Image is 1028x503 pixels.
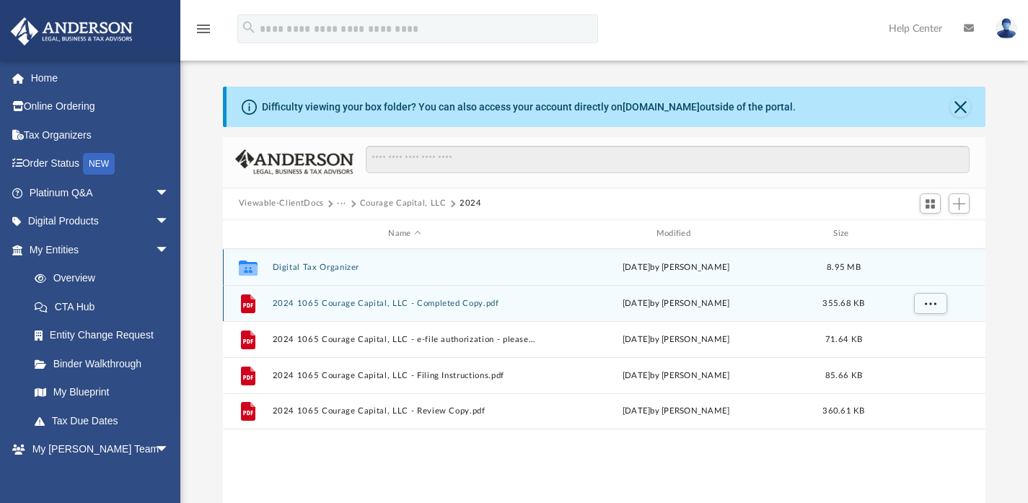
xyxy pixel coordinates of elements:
div: Size [814,227,872,240]
div: [DATE] by [PERSON_NAME] [543,369,808,382]
button: Viewable-ClientDocs [239,197,324,210]
span: arrow_drop_down [155,207,184,237]
button: More options [913,364,946,386]
div: id [879,227,980,240]
button: More options [913,328,946,350]
button: 2024 1065 Courage Capital, LLC - Completed Copy.pdf [272,298,537,307]
a: Overview [20,264,191,293]
button: 2024 1065 Courage Capital, LLC - Filing Instructions.pdf [272,370,537,380]
button: 2024 [460,197,482,210]
span: 8.95 MB [827,263,861,271]
img: Anderson Advisors Platinum Portal [6,17,137,45]
button: More options [913,292,946,314]
div: [DATE] by [PERSON_NAME] [543,261,808,274]
a: Tax Due Dates [20,406,191,435]
div: Difficulty viewing your box folder? You can also access your account directly on outside of the p... [262,100,796,115]
button: Close [950,97,970,117]
img: User Pic [996,18,1017,39]
span: arrow_drop_down [155,435,184,465]
a: My Entitiesarrow_drop_down [10,235,191,264]
div: Modified [543,227,809,240]
span: 71.64 KB [825,335,862,343]
button: Digital Tax Organizer [272,262,537,271]
a: Home [10,64,191,92]
span: arrow_drop_down [155,178,184,208]
a: Online Ordering [10,92,191,121]
span: 355.68 KB [822,299,864,307]
i: search [241,19,257,35]
button: Add [949,193,970,214]
a: Binder Walkthrough [20,349,191,378]
button: 2024 1065 Courage Capital, LLC - e-file authorization - please sign.pdf [272,334,537,344]
a: menu [195,27,212,38]
button: More options [913,401,946,422]
button: Courage Capital, LLC [360,197,447,210]
a: Entity Change Request [20,321,191,350]
div: [DATE] by [PERSON_NAME] [543,405,808,418]
a: Order StatusNEW [10,149,191,179]
a: Tax Organizers [10,121,191,149]
button: ··· [337,197,346,210]
input: Search files and folders [366,146,970,173]
div: [DATE] by [PERSON_NAME] [543,297,808,310]
button: 2024 1065 Courage Capital, LLC - Review Copy.pdf [272,406,537,416]
span: arrow_drop_down [155,235,184,265]
a: [DOMAIN_NAME] [623,101,700,113]
div: NEW [83,153,115,175]
i: menu [195,20,212,38]
a: Digital Productsarrow_drop_down [10,207,191,236]
div: id [229,227,265,240]
span: 85.66 KB [825,371,862,379]
a: My [PERSON_NAME] Teamarrow_drop_down [10,435,184,464]
span: 360.61 KB [822,407,864,415]
a: Platinum Q&Aarrow_drop_down [10,178,191,207]
div: Name [271,227,537,240]
a: My Blueprint [20,378,184,407]
button: Switch to Grid View [920,193,941,214]
a: CTA Hub [20,292,191,321]
div: [DATE] by [PERSON_NAME] [543,333,808,346]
